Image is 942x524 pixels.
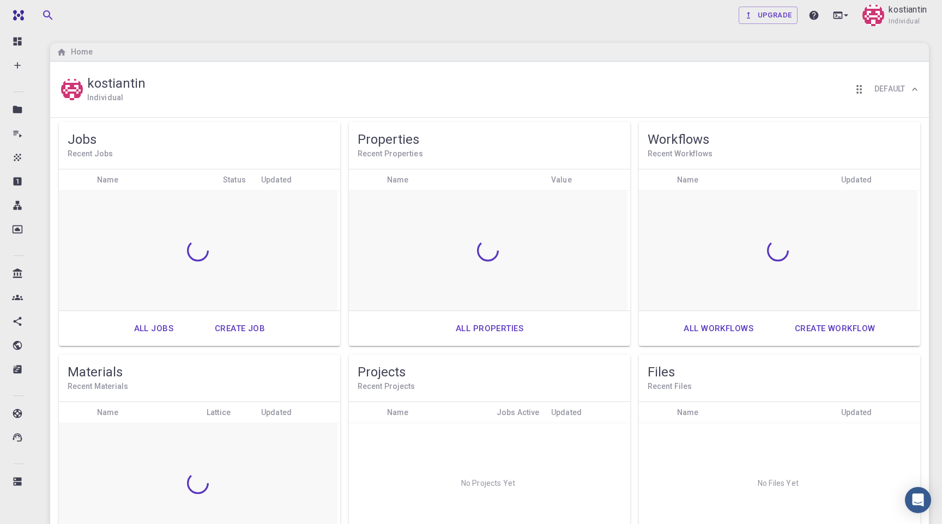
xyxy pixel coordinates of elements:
[97,402,119,423] div: Name
[648,363,911,381] h5: Files
[203,315,277,342] a: Create job
[677,169,699,191] div: Name
[67,46,93,58] h6: Home
[256,169,337,191] div: Updated
[218,169,256,191] div: Status
[841,402,872,423] div: Updated
[551,169,572,191] div: Value
[639,169,672,191] div: Icon
[841,169,872,191] div: Updated
[677,402,699,423] div: Name
[648,131,911,148] h5: Workflows
[92,169,218,191] div: Name
[889,16,920,27] span: Individual
[61,78,83,100] img: kostiantin
[256,402,337,423] div: Updated
[349,402,382,423] div: Icon
[223,169,246,191] div: Status
[648,381,911,393] h6: Recent Files
[358,363,621,381] h5: Projects
[68,363,331,381] h5: Materials
[382,402,491,423] div: Name
[639,402,672,423] div: Icon
[672,315,765,342] a: All workflows
[905,487,931,513] div: Open Intercom Messenger
[261,402,292,423] div: Updated
[889,3,927,16] p: kostiantin
[50,62,929,118] div: kostiantinkostiantinIndividualReorder cardsDefault
[358,381,621,393] h6: Recent Projects
[92,402,201,423] div: Name
[358,131,621,148] h5: Properties
[546,402,627,423] div: Updated
[349,169,382,191] div: Icon
[739,7,798,24] a: Upgrade
[122,315,185,342] a: All jobs
[201,402,256,423] div: Lattice
[874,83,905,95] h6: Default
[444,315,535,342] a: All properties
[648,148,911,160] h6: Recent Workflows
[862,4,884,26] img: kostiantin
[497,402,540,423] div: Jobs Active
[55,46,95,58] nav: breadcrumb
[387,402,409,423] div: Name
[59,402,92,423] div: Icon
[87,75,146,92] h5: kostiantin
[836,402,917,423] div: Updated
[546,169,627,191] div: Value
[68,131,331,148] h5: Jobs
[68,148,331,160] h6: Recent Jobs
[672,402,836,423] div: Name
[848,78,870,100] button: Reorder cards
[382,169,546,191] div: Name
[358,148,621,160] h6: Recent Properties
[59,169,92,191] div: Icon
[9,10,24,21] img: logo
[207,402,231,423] div: Lattice
[68,381,331,393] h6: Recent Materials
[387,169,409,191] div: Name
[87,92,123,104] h6: Individual
[672,169,836,191] div: Name
[836,169,917,191] div: Updated
[261,169,292,191] div: Updated
[97,169,119,191] div: Name
[551,402,582,423] div: Updated
[783,315,887,342] a: Create workflow
[491,402,546,423] div: Jobs Active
